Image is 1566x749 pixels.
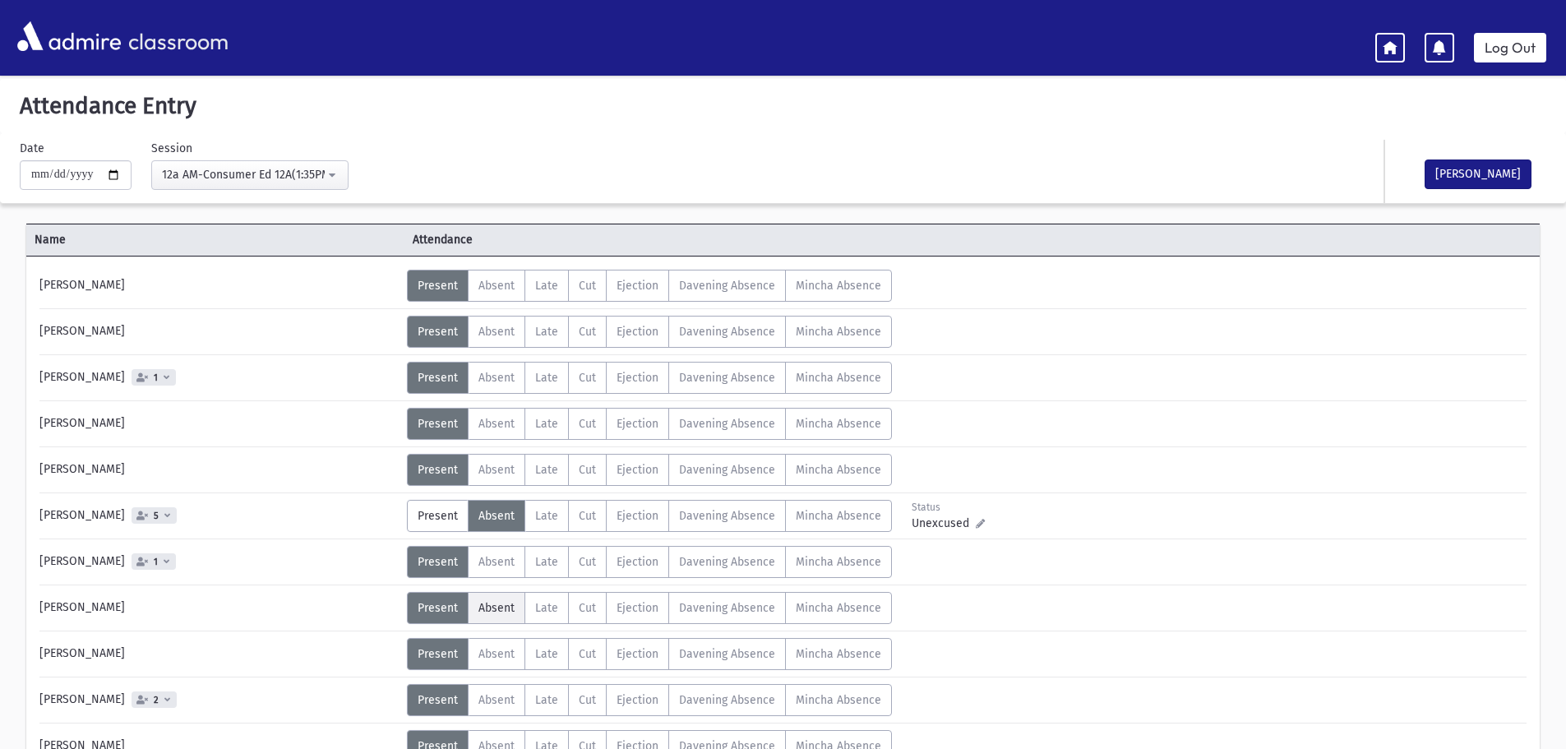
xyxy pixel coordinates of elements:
span: Davening Absence [679,279,775,293]
span: Ejection [617,509,658,523]
div: [PERSON_NAME] [31,454,407,486]
span: Absent [478,279,515,293]
div: [PERSON_NAME] [31,270,407,302]
span: Mincha Absence [796,371,881,385]
div: [PERSON_NAME] [31,316,407,348]
span: Ejection [617,601,658,615]
span: Cut [579,647,596,661]
div: [PERSON_NAME] [31,362,407,394]
div: AttTypes [407,316,892,348]
span: Mincha Absence [796,463,881,477]
div: [PERSON_NAME] [31,546,407,578]
span: Ejection [617,279,658,293]
span: Cut [579,417,596,431]
div: [PERSON_NAME] [31,638,407,670]
span: Cut [579,555,596,569]
span: Cut [579,601,596,615]
span: Late [535,693,558,707]
img: AdmirePro [13,17,125,55]
span: Mincha Absence [796,555,881,569]
div: Status [912,500,985,515]
span: Ejection [617,555,658,569]
button: 12a AM-Consumer Ed 12A(1:35PM-2:17PM) [151,160,349,190]
span: Absent [478,463,515,477]
span: Ejection [617,463,658,477]
span: Cut [579,509,596,523]
span: Absent [478,647,515,661]
span: Present [418,371,458,385]
span: Davening Absence [679,647,775,661]
span: Absent [478,325,515,339]
div: AttTypes [407,546,892,578]
span: Late [535,555,558,569]
span: Late [535,371,558,385]
span: Absent [478,601,515,615]
span: Name [26,231,404,248]
span: Absent [478,509,515,523]
label: Date [20,140,44,157]
span: Ejection [617,371,658,385]
div: AttTypes [407,592,892,624]
span: Absent [478,371,515,385]
span: Present [418,647,458,661]
span: Mincha Absence [796,417,881,431]
span: Late [535,463,558,477]
span: Cut [579,325,596,339]
span: Cut [579,463,596,477]
span: Late [535,417,558,431]
a: Log Out [1474,33,1546,62]
div: AttTypes [407,684,892,716]
span: Late [535,601,558,615]
div: AttTypes [407,270,892,302]
div: AttTypes [407,454,892,486]
span: Unexcused [912,515,976,532]
span: Late [535,509,558,523]
span: Attendance [404,231,783,248]
span: Mincha Absence [796,325,881,339]
span: Late [535,279,558,293]
span: Cut [579,279,596,293]
div: [PERSON_NAME] [31,684,407,716]
span: Ejection [617,417,658,431]
span: Ejection [617,647,658,661]
div: AttTypes [407,638,892,670]
span: Davening Absence [679,417,775,431]
div: [PERSON_NAME] [31,500,407,532]
span: 1 [150,372,161,383]
span: Cut [579,693,596,707]
span: Present [418,555,458,569]
span: Ejection [617,325,658,339]
span: Present [418,693,458,707]
span: Present [418,601,458,615]
span: Mincha Absence [796,509,881,523]
div: AttTypes [407,362,892,394]
div: AttTypes [407,408,892,440]
span: Late [535,325,558,339]
button: [PERSON_NAME] [1425,160,1531,189]
span: Davening Absence [679,325,775,339]
div: AttTypes [407,500,892,532]
span: Ejection [617,693,658,707]
span: Present [418,417,458,431]
span: Present [418,279,458,293]
span: Davening Absence [679,463,775,477]
label: Session [151,140,192,157]
span: Davening Absence [679,555,775,569]
span: Davening Absence [679,601,775,615]
span: 5 [150,511,162,521]
span: Mincha Absence [796,279,881,293]
span: Absent [478,555,515,569]
div: [PERSON_NAME] [31,408,407,440]
span: Present [418,325,458,339]
span: 2 [150,695,162,705]
span: Cut [579,371,596,385]
h5: Attendance Entry [13,92,1553,120]
span: Late [535,647,558,661]
span: Davening Absence [679,509,775,523]
span: Present [418,463,458,477]
span: Absent [478,417,515,431]
div: [PERSON_NAME] [31,592,407,624]
span: Mincha Absence [796,647,881,661]
div: 12a AM-Consumer Ed 12A(1:35PM-2:17PM) [162,166,325,183]
span: classroom [125,15,229,58]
